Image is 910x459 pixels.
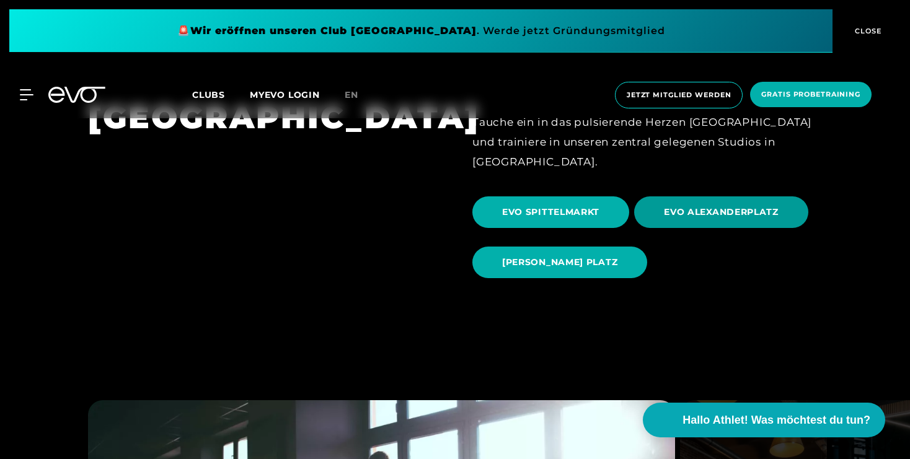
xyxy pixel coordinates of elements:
[250,89,320,100] a: MYEVO LOGIN
[192,89,225,100] span: Clubs
[345,88,373,102] a: en
[472,112,822,172] div: Tauche ein in das pulsierende Herzen [GEOGRAPHIC_DATA] und trainiere in unseren zentral gelegenen...
[472,237,652,287] a: [PERSON_NAME] PLATZ
[502,256,617,269] span: [PERSON_NAME] PLATZ
[627,90,731,100] span: Jetzt Mitglied werden
[682,412,870,429] span: Hallo Athlet! Was möchtest du tun?
[761,89,860,100] span: Gratis Probetraining
[852,25,882,37] span: CLOSE
[192,89,250,100] a: Clubs
[634,187,813,237] a: EVO ALEXANDERPLATZ
[664,206,779,219] span: EVO ALEXANDERPLATZ
[643,403,885,437] button: Hallo Athlet! Was möchtest du tun?
[611,82,746,108] a: Jetzt Mitglied werden
[833,9,901,53] button: CLOSE
[345,89,358,100] span: en
[502,206,599,219] span: EVO SPITTELMARKT
[746,82,875,108] a: Gratis Probetraining
[472,187,634,237] a: EVO SPITTELMARKT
